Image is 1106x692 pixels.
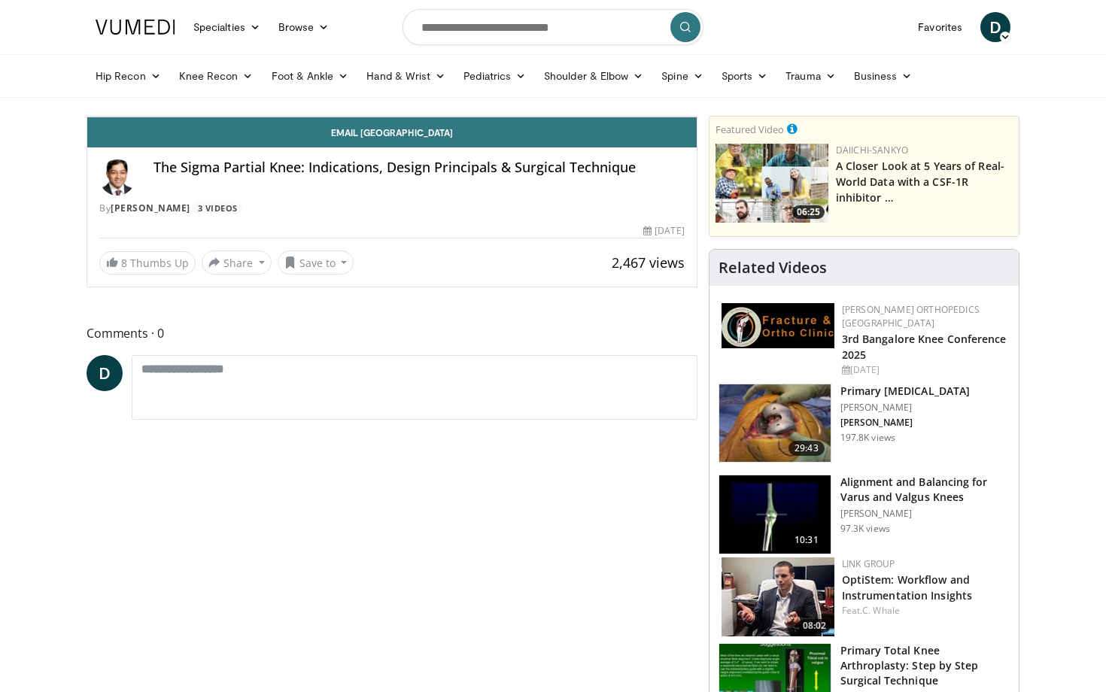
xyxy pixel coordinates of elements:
a: 3rd Bangalore Knee Conference 2025 [842,332,1007,362]
h3: Primary [MEDICAL_DATA] [840,384,970,399]
a: Shoulder & Elbow [535,61,652,91]
span: Comments 0 [87,323,697,343]
h3: Alignment and Balancing for Varus and Valgus Knees [840,475,1010,505]
p: [PERSON_NAME] [840,402,970,414]
a: Email [GEOGRAPHIC_DATA] [87,117,697,147]
a: Favorites [909,12,971,42]
a: Pediatrics [454,61,535,91]
a: Trauma [776,61,845,91]
a: 06:25 [716,144,828,223]
a: [PERSON_NAME] [111,202,190,214]
div: By [99,202,685,215]
img: 297061_3.png.150x105_q85_crop-smart_upscale.jpg [719,384,831,463]
p: 97.3K views [840,523,890,535]
a: Hip Recon [87,61,170,91]
div: Feat. [842,604,1007,618]
img: Avatar [99,159,135,196]
span: 10:31 [788,533,825,548]
a: A Closer Look at 5 Years of Real-World Data with a CSF-1R inhibitor … [836,159,1004,205]
a: C. Whale [862,604,900,617]
p: 197.8K views [840,432,895,444]
img: VuMedi Logo [96,20,175,35]
div: [DATE] [643,224,684,238]
h4: The Sigma Partial Knee: Indications, Design Principals & Surgical Technique [153,159,685,176]
a: OptiStem: Workflow and Instrumentation Insights [842,572,972,602]
a: Browse [269,12,339,42]
a: Sports [713,61,777,91]
a: D [980,12,1010,42]
span: 2,467 views [612,253,685,272]
span: 08:02 [798,619,831,633]
a: Business [845,61,922,91]
img: 1ab50d05-db0e-42c7-b700-94c6e0976be2.jpeg.150x105_q85_autocrop_double_scale_upscale_version-0.2.jpg [722,303,834,348]
a: Specialties [184,12,269,42]
p: [PERSON_NAME] [840,417,970,429]
a: [PERSON_NAME] Orthopedics [GEOGRAPHIC_DATA] [842,303,980,329]
img: 6b8e48e3-d789-4716-938a-47eb3c31abca.150x105_q85_crop-smart_upscale.jpg [722,557,834,636]
a: Spine [652,61,712,91]
a: LINK Group [842,557,895,570]
p: [PERSON_NAME] [840,508,1010,520]
a: 08:02 [722,557,834,636]
button: Share [202,250,272,275]
span: 06:25 [792,205,825,219]
a: 8 Thumbs Up [99,251,196,275]
h4: Related Videos [719,259,827,277]
input: Search topics, interventions [403,9,703,45]
a: Foot & Ankle [263,61,358,91]
a: Hand & Wrist [357,61,454,91]
a: D [87,355,123,391]
a: Knee Recon [170,61,263,91]
a: 10:31 Alignment and Balancing for Varus and Valgus Knees [PERSON_NAME] 97.3K views [719,475,1010,554]
a: Daiichi-Sankyo [836,144,908,156]
img: 93c22cae-14d1-47f0-9e4a-a244e824b022.png.150x105_q85_crop-smart_upscale.jpg [716,144,828,223]
span: 8 [121,256,127,270]
h3: Primary Total Knee Arthroplasty: Step by Step Surgical Technique [840,643,1010,688]
button: Save to [278,250,354,275]
span: 29:43 [788,441,825,456]
img: 38523_0000_3.png.150x105_q85_crop-smart_upscale.jpg [719,475,831,554]
small: Featured Video [716,123,784,136]
a: 3 Videos [193,202,242,214]
div: [DATE] [842,363,1007,377]
a: 29:43 Primary [MEDICAL_DATA] [PERSON_NAME] [PERSON_NAME] 197.8K views [719,384,1010,463]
